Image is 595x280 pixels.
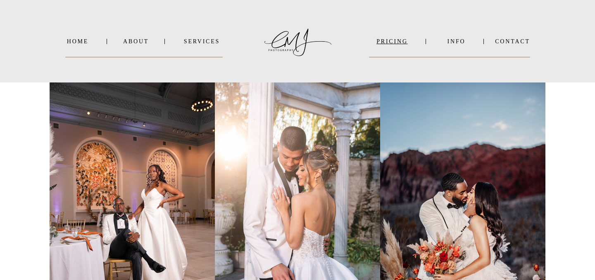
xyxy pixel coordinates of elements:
a: SERVICES [181,38,223,45]
a: About [123,38,148,45]
a: PRICING [369,38,415,45]
a: Contact [495,38,530,45]
a: Home [65,38,90,45]
a: INFO [436,38,476,45]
